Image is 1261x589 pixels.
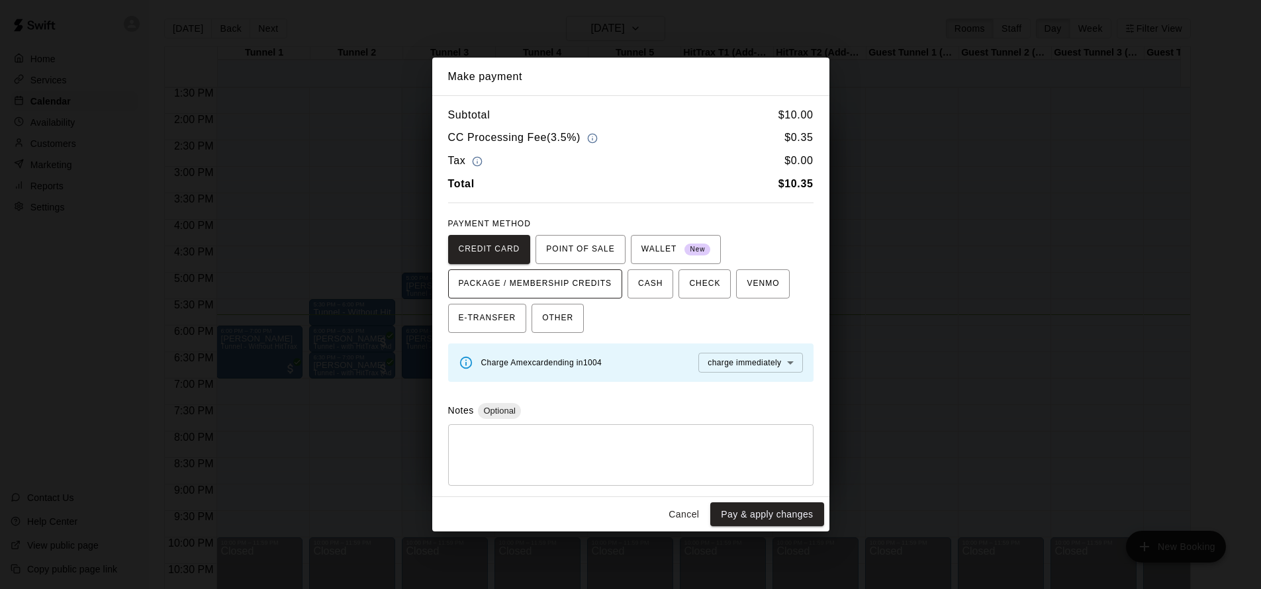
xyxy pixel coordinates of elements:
[641,239,711,260] span: WALLET
[708,358,781,367] span: charge immediately
[448,269,623,298] button: PACKAGE / MEMBERSHIP CREDITS
[448,405,474,416] label: Notes
[542,308,573,329] span: OTHER
[448,152,487,170] h6: Tax
[448,129,602,147] h6: CC Processing Fee ( 3.5% )
[684,241,710,259] span: New
[459,239,520,260] span: CREDIT CARD
[448,304,527,333] button: E-TRANSFER
[736,269,790,298] button: VENMO
[710,502,823,527] button: Pay & apply changes
[689,273,720,294] span: CHECK
[678,269,731,298] button: CHECK
[778,178,814,189] b: $ 10.35
[459,308,516,329] span: E-TRANSFER
[448,178,475,189] b: Total
[478,406,520,416] span: Optional
[784,129,813,147] h6: $ 0.35
[778,107,814,124] h6: $ 10.00
[448,219,531,228] span: PAYMENT METHOD
[536,235,625,264] button: POINT OF SALE
[747,273,779,294] span: VENMO
[432,58,829,96] h2: Make payment
[631,235,722,264] button: WALLET New
[638,273,663,294] span: CASH
[628,269,673,298] button: CASH
[448,235,531,264] button: CREDIT CARD
[546,239,614,260] span: POINT OF SALE
[448,107,490,124] h6: Subtotal
[663,502,705,527] button: Cancel
[532,304,584,333] button: OTHER
[784,152,813,170] h6: $ 0.00
[481,358,602,367] span: Charge Amex card ending in 1004
[459,273,612,294] span: PACKAGE / MEMBERSHIP CREDITS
